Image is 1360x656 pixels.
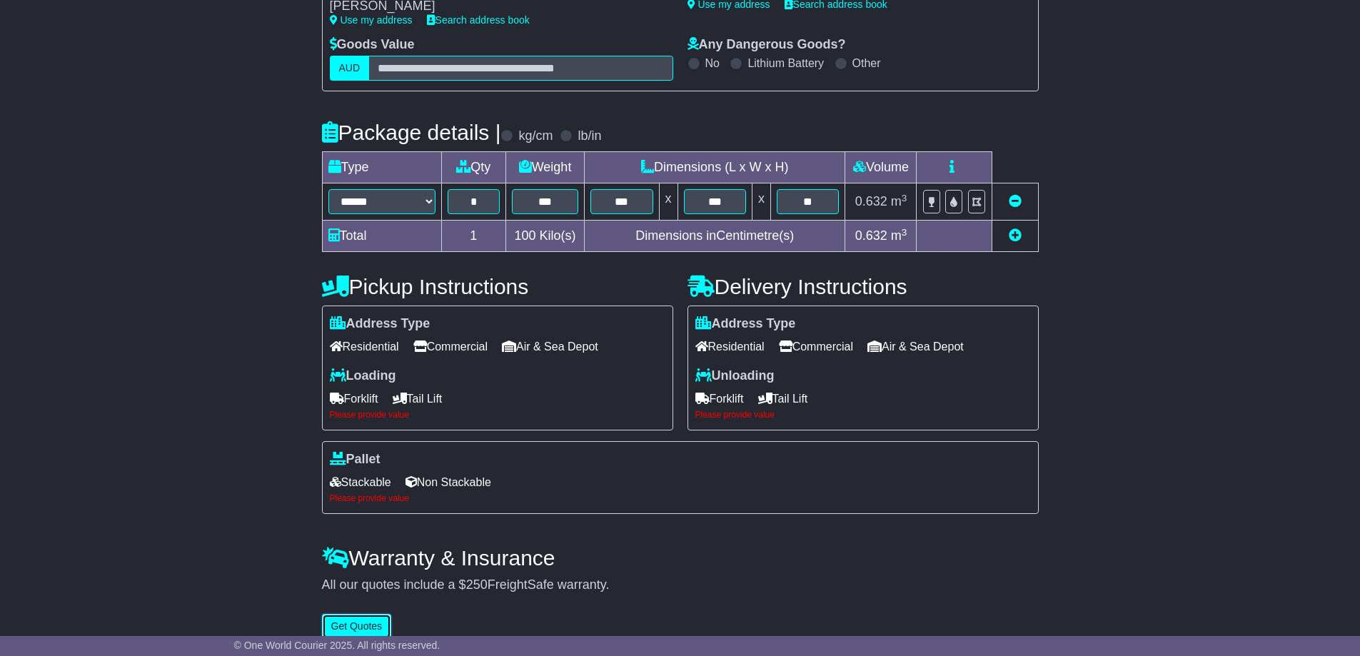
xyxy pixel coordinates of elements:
td: Kilo(s) [506,221,585,252]
label: Other [852,56,881,70]
label: kg/cm [518,128,553,144]
label: Pallet [330,452,381,468]
label: Goods Value [330,37,415,53]
span: m [891,194,907,208]
a: Use my address [330,14,413,26]
span: Forklift [695,388,744,410]
td: x [752,183,770,221]
a: Search address book [427,14,530,26]
a: Add new item [1009,228,1022,243]
td: x [659,183,678,221]
span: Commercial [779,335,853,358]
span: Stackable [330,471,391,493]
span: Commercial [413,335,488,358]
label: Any Dangerous Goods? [687,37,846,53]
div: Please provide value [695,410,1031,420]
span: 100 [515,228,536,243]
sup: 3 [902,193,907,203]
span: Non Stackable [406,471,491,493]
div: All our quotes include a $ FreightSafe warranty. [322,577,1039,593]
td: Dimensions (L x W x H) [585,152,845,183]
a: Remove this item [1009,194,1022,208]
td: Total [322,221,441,252]
label: AUD [330,56,370,81]
td: Dimensions in Centimetre(s) [585,221,845,252]
span: 0.632 [855,228,887,243]
td: Type [322,152,441,183]
span: Residential [330,335,399,358]
span: © One World Courier 2025. All rights reserved. [234,640,440,651]
td: Weight [506,152,585,183]
span: Air & Sea Depot [867,335,964,358]
span: Tail Lift [758,388,808,410]
td: Qty [441,152,506,183]
label: Address Type [330,316,430,332]
h4: Pickup Instructions [322,275,673,298]
label: Loading [330,368,396,384]
span: Residential [695,335,765,358]
label: Unloading [695,368,775,384]
button: Get Quotes [322,614,392,639]
span: Forklift [330,388,378,410]
label: Address Type [695,316,796,332]
span: Air & Sea Depot [502,335,598,358]
label: No [705,56,720,70]
label: Lithium Battery [747,56,824,70]
span: m [891,228,907,243]
span: Tail Lift [393,388,443,410]
h4: Delivery Instructions [687,275,1039,298]
div: Please provide value [330,410,665,420]
span: 0.632 [855,194,887,208]
h4: Package details | [322,121,501,144]
td: Volume [845,152,917,183]
div: Please provide value [330,493,1031,503]
sup: 3 [902,227,907,238]
td: 1 [441,221,506,252]
span: 250 [466,577,488,592]
label: lb/in [578,128,601,144]
h4: Warranty & Insurance [322,546,1039,570]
